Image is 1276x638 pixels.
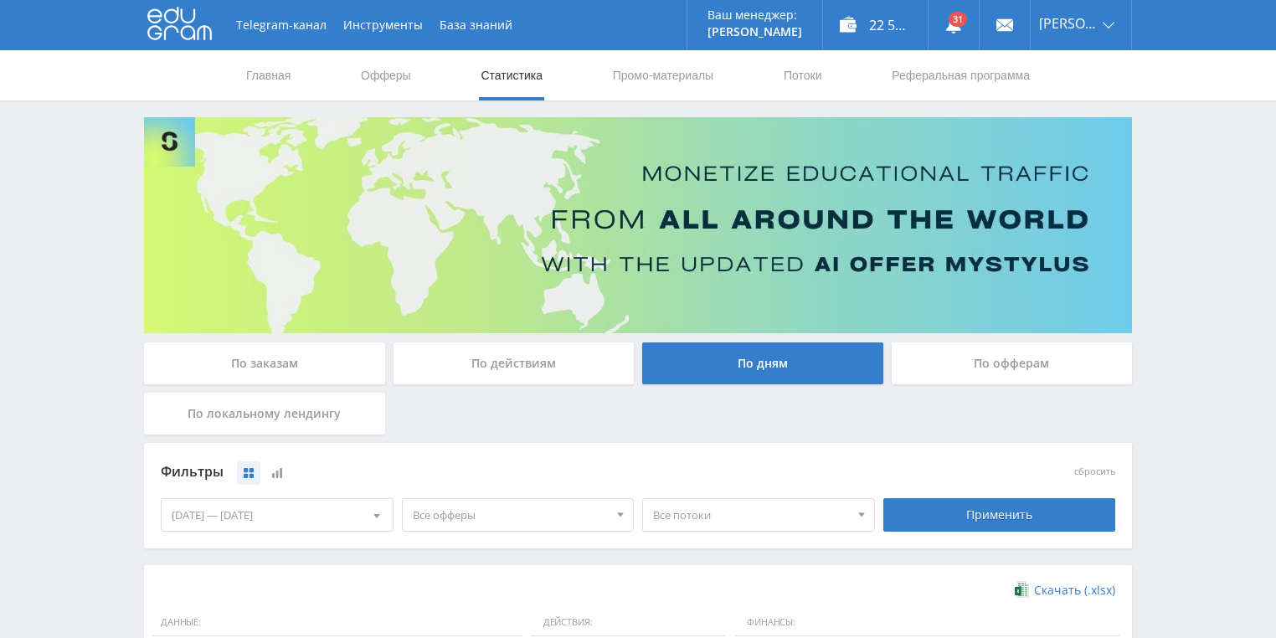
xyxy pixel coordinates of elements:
[144,342,385,384] div: По заказам
[244,50,292,100] a: Главная
[782,50,824,100] a: Потоки
[152,609,522,637] span: Данные:
[707,8,802,22] p: Ваш менеджер:
[707,25,802,39] p: [PERSON_NAME]
[359,50,413,100] a: Офферы
[479,50,544,100] a: Статистика
[1015,581,1029,598] img: xlsx
[531,609,726,637] span: Действия:
[890,50,1032,100] a: Реферальная программа
[1034,584,1115,597] span: Скачать (.xlsx)
[394,342,635,384] div: По действиям
[144,393,385,435] div: По локальному лендингу
[611,50,715,100] a: Промо-материалы
[642,342,883,384] div: По дням
[734,609,1119,637] span: Финансы:
[162,499,393,531] div: [DATE] — [DATE]
[1074,466,1115,477] button: сбросить
[1039,17,1098,30] span: [PERSON_NAME]
[1015,582,1115,599] a: Скачать (.xlsx)
[883,498,1116,532] div: Применить
[161,460,875,485] div: Фильтры
[144,117,1132,333] img: Banner
[413,499,609,531] span: Все офферы
[653,499,849,531] span: Все потоки
[892,342,1133,384] div: По офферам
